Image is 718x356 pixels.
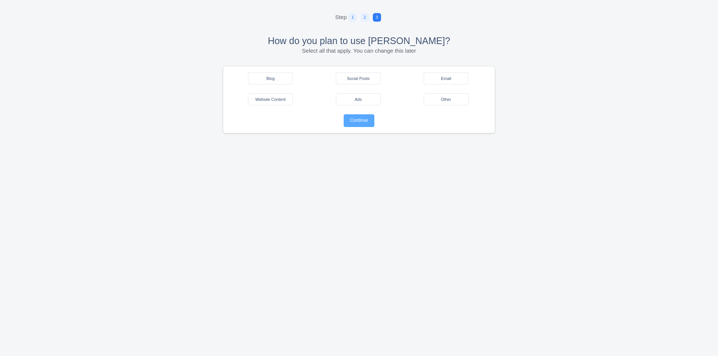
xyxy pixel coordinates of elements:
[373,13,381,22] span: 3
[424,93,469,105] button: Other
[335,13,347,22] span: Step
[248,72,293,84] button: Blog
[424,72,469,84] button: Email
[344,114,374,127] button: Continue
[17,47,701,55] p: Select all that apply. You can change this later
[336,93,381,105] button: Ads
[349,13,357,22] span: 1
[17,35,701,47] h4: How do you plan to use [PERSON_NAME]?
[336,72,381,84] button: Social Posts
[360,13,369,22] span: 2
[248,93,293,105] button: Website Content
